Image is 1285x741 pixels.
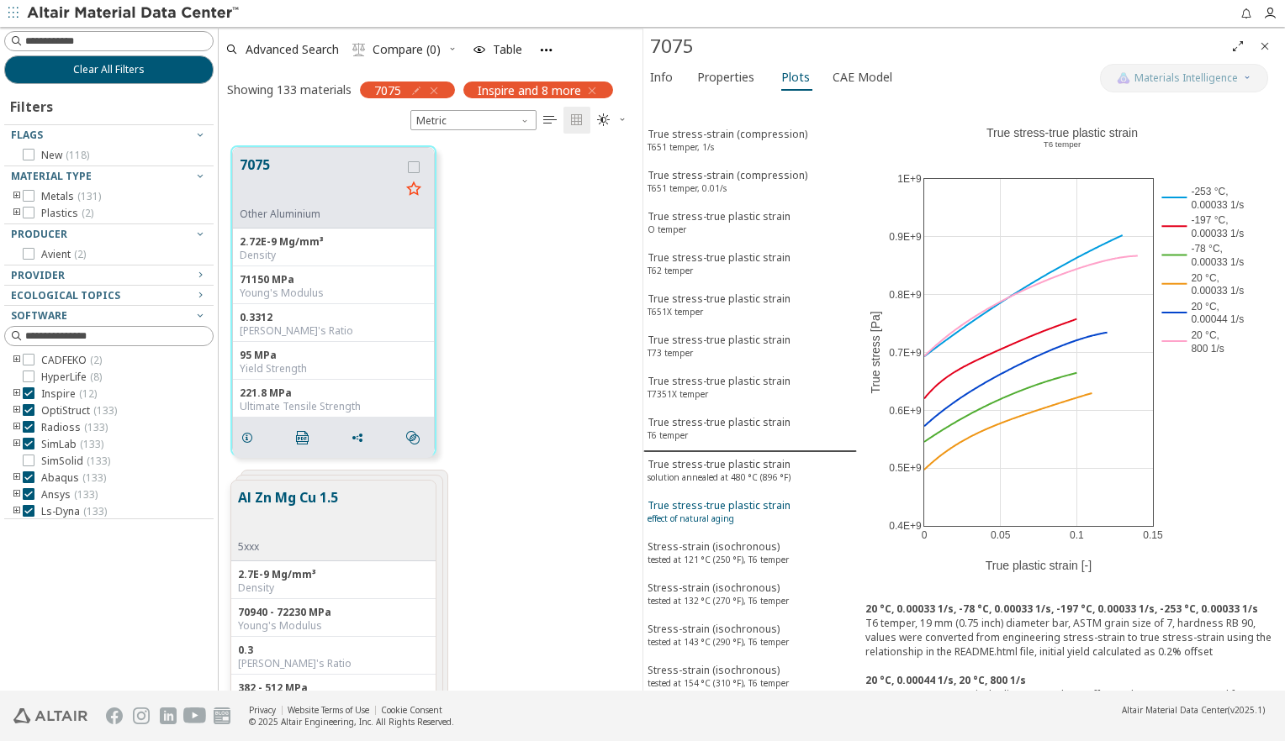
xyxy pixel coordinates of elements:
[648,636,789,648] sup: tested at 143 °C (290 °F), T6 temper
[4,224,214,244] button: Producer
[74,247,86,261] span: ( 2 )
[781,64,810,91] span: Plots
[246,44,339,55] span: Advanced Search
[648,622,789,653] div: Stress-strain (isochronous)
[11,268,65,282] span: Provider
[41,354,102,367] span: CADFEKO
[381,704,442,716] a: Cookie Consent
[648,292,791,323] div: True stress-true plastic strain
[590,107,634,134] button: Theme
[478,82,581,97] span: Inspire and 8 more
[219,134,642,691] div: grid
[288,421,324,455] button: PDF Download
[4,84,61,124] div: Filters
[648,581,789,612] div: Stress-strain (isochronous)
[833,64,892,91] span: CAE Model
[643,163,857,204] button: True stress-strain (compression)T651 temper, 0.01/s
[4,286,214,306] button: Ecological Topics
[697,64,754,91] span: Properties
[4,265,214,286] button: Provider
[648,554,789,565] sup: tested at 121 °C (250 °F), T6 temper
[240,311,427,324] div: 0.3312
[87,454,110,468] span: ( 133 )
[238,657,429,670] div: [PERSON_NAME]'s Ratio
[543,113,557,127] i: 
[648,250,791,281] div: True stress-true plastic strain
[648,539,789,570] div: Stress-strain (isochronous)
[238,540,338,554] div: 5xxx
[643,452,857,493] button: True stress-true plastic strainsolution annealed at 480 °C (896 °F)
[238,568,429,581] div: 2.7E-9 Mg/mm³
[648,677,789,689] sup: tested at 154 °C (310 °F), T6 temper
[11,488,23,502] i: toogle group
[643,410,857,452] button: True stress-true plastic strainT6 temper
[90,370,102,384] span: ( 8 )
[84,420,108,434] span: ( 133 )
[11,471,23,485] i: toogle group
[648,209,791,240] div: True stress-true plastic strain
[41,387,97,401] span: Inspire
[13,708,87,723] img: Altair Engineering
[238,581,429,595] div: Density
[643,369,857,410] button: True stress-true plastic strainT7351X temper
[41,404,117,418] span: OptiStruct
[4,306,214,326] button: Software
[865,673,1026,687] b: 20 °C, 0.00044 1/s, 20 °C, 800 1/s
[249,704,276,716] a: Privacy
[41,488,98,502] span: Ansys
[643,658,857,699] button: Stress-strain (isochronous)tested at 154 °C (310 °F), T6 temper
[1122,704,1265,716] div: (v2025.1)
[66,148,89,162] span: ( 118 )
[11,207,23,220] i: toogle group
[4,55,214,84] button: Clear All Filters
[11,404,23,418] i: toogle group
[648,663,789,694] div: Stress-strain (isochronous)
[410,110,537,130] div: Unit System
[648,127,807,158] div: True stress-strain (compression)
[233,421,268,455] button: Details
[11,354,23,367] i: toogle group
[11,505,23,518] i: toogle group
[80,437,103,451] span: ( 133 )
[238,619,429,633] div: Young's Modulus
[648,388,708,400] sup: T7351X temper
[249,716,454,728] div: © 2025 Altair Engineering, Inc. All Rights Reserved.
[240,386,427,400] div: 221.8 MPa
[650,64,673,91] span: Info
[11,169,92,183] span: Material Type
[865,602,1258,616] b: 20 °C, 0.00033 1/s, -78 °C, 0.00033 1/s, -197 °C, 0.00033 1/s, -253 °C, 0.00033 1/s
[227,81,352,97] div: Showing 133 materials
[648,265,693,276] sup: T62 temper
[648,182,727,194] sup: T651 temper, 0.01/s
[240,235,427,249] div: 2.72E-9 Mg/mm³
[41,455,110,468] span: SimSolid
[11,387,23,401] i: toogle group
[4,125,214,145] button: Flags
[643,617,857,658] button: Stress-strain (isochronous)tested at 143 °C (290 °F), T6 temper
[238,681,429,695] div: 382 - 512 MPa
[41,421,108,434] span: Radioss
[643,286,857,328] button: True stress-true plastic strainT651X temper
[41,370,102,384] span: HyperLife
[73,63,145,76] span: Clear All Filters
[643,122,857,163] button: True stress-strain (compression)T651 temper, 1/s
[11,190,23,203] i: toogle group
[11,421,23,434] i: toogle group
[648,374,791,405] div: True stress-true plastic strain
[643,534,857,575] button: Stress-strain (isochronous)tested at 121 °C (250 °F), T6 temper
[648,306,703,318] sup: T651X temper
[648,168,807,199] div: True stress-strain (compression)
[406,431,420,444] i: 
[648,415,791,446] div: True stress-true plastic strain
[238,606,429,619] div: 70940 - 72230 MPa
[1117,71,1130,85] img: AI Copilot
[79,386,97,401] span: ( 12 )
[240,273,427,286] div: 71150 MPa
[41,190,101,203] span: Metals
[648,512,734,524] sup: effect of natural aging
[11,288,120,302] span: Ecological Topics
[1134,71,1238,85] span: Materials Intelligence
[537,107,563,134] button: Table View
[93,403,117,418] span: ( 133 )
[11,438,23,451] i: toogle group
